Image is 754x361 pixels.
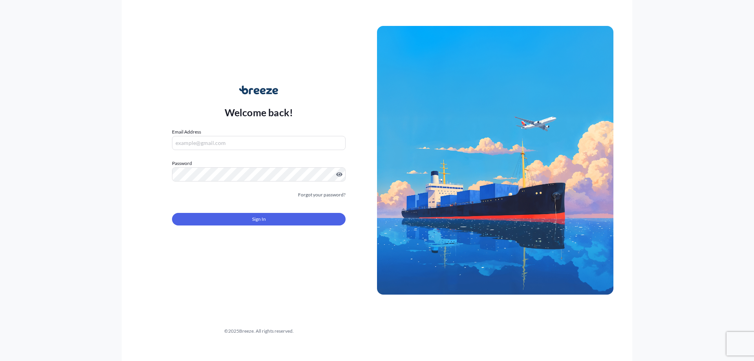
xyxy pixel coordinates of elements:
[336,171,342,178] button: Show password
[172,136,346,150] input: example@gmail.com
[141,327,377,335] div: © 2025 Breeze. All rights reserved.
[252,215,266,223] span: Sign In
[172,159,346,167] label: Password
[298,191,346,199] a: Forgot your password?
[377,26,613,295] img: Ship illustration
[172,128,201,136] label: Email Address
[225,106,293,119] p: Welcome back!
[172,213,346,225] button: Sign In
